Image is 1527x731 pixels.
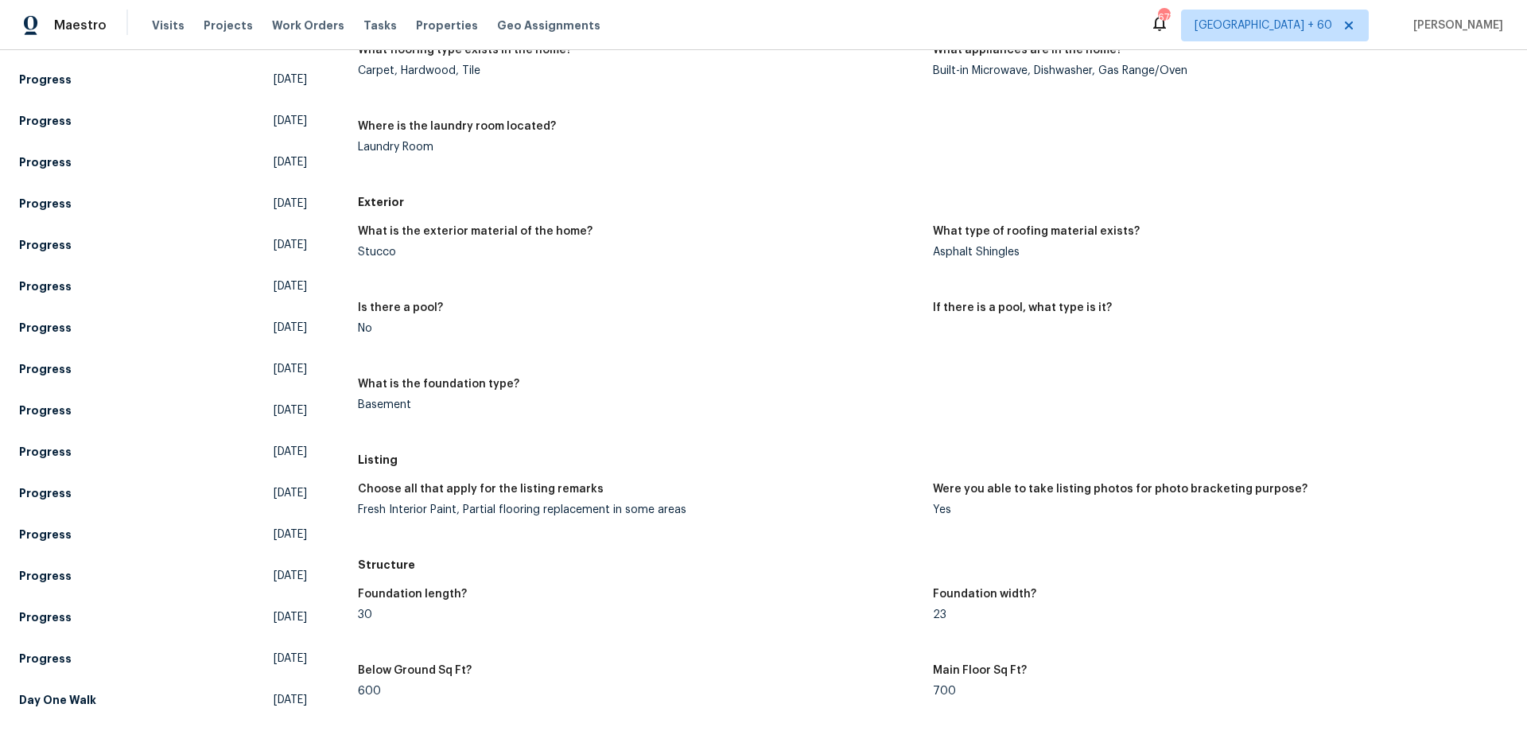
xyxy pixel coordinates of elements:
a: Progress[DATE] [19,148,307,177]
div: Yes [933,504,1495,515]
div: Laundry Room [358,142,920,153]
a: Progress[DATE] [19,107,307,135]
a: Progress[DATE] [19,65,307,94]
span: [DATE] [274,527,307,542]
div: Basement [358,399,920,410]
span: [DATE] [274,154,307,170]
h5: If there is a pool, what type is it? [933,302,1112,313]
h5: Is there a pool? [358,302,443,313]
h5: What flooring type exists in the home? [358,45,572,56]
h5: Progress [19,568,72,584]
div: 30 [358,609,920,620]
h5: Progress [19,237,72,253]
a: Progress[DATE] [19,644,307,673]
a: Progress[DATE] [19,272,307,301]
h5: What is the exterior material of the home? [358,226,593,237]
a: Progress[DATE] [19,355,307,383]
h5: Progress [19,651,72,667]
a: Progress[DATE] [19,231,307,259]
h5: Progress [19,113,72,129]
h5: Progress [19,278,72,294]
span: [DATE] [274,692,307,708]
span: Projects [204,17,253,33]
span: [DATE] [274,72,307,87]
span: [DATE] [274,196,307,212]
span: Maestro [54,17,107,33]
span: [DATE] [274,568,307,584]
h5: Progress [19,196,72,212]
h5: Below Ground Sq Ft? [358,665,472,676]
span: Visits [152,17,185,33]
div: Asphalt Shingles [933,247,1495,258]
span: [DATE] [274,444,307,460]
div: Fresh Interior Paint, Partial flooring replacement in some areas [358,504,920,515]
h5: What type of roofing material exists? [933,226,1140,237]
div: 700 [933,686,1495,697]
a: Progress[DATE] [19,189,307,218]
span: Geo Assignments [497,17,600,33]
a: Progress[DATE] [19,562,307,590]
h5: Choose all that apply for the listing remarks [358,484,604,495]
div: No [358,323,920,334]
a: Progress[DATE] [19,520,307,549]
span: [DATE] [274,361,307,377]
a: Progress[DATE] [19,313,307,342]
div: 23 [933,609,1495,620]
h5: Progress [19,444,72,460]
h5: Progress [19,154,72,170]
span: [DATE] [274,651,307,667]
h5: Listing [358,452,1508,468]
a: Progress[DATE] [19,603,307,632]
h5: Progress [19,527,72,542]
h5: Main Floor Sq Ft? [933,665,1027,676]
h5: What appliances are in the home? [933,45,1122,56]
div: 600 [358,686,920,697]
span: [DATE] [274,402,307,418]
h5: Exterior [358,194,1508,210]
h5: Progress [19,72,72,87]
div: Carpet, Hardwood, Tile [358,65,920,76]
span: Work Orders [272,17,344,33]
div: 673 [1158,10,1169,25]
span: [DATE] [274,113,307,129]
span: Properties [416,17,478,33]
h5: What is the foundation type? [358,379,519,390]
a: Day One Walk[DATE] [19,686,307,714]
span: [GEOGRAPHIC_DATA] + 60 [1195,17,1332,33]
h5: Were you able to take listing photos for photo bracketing purpose? [933,484,1307,495]
a: Progress[DATE] [19,479,307,507]
h5: Progress [19,485,72,501]
span: [DATE] [274,320,307,336]
h5: Progress [19,402,72,418]
span: [PERSON_NAME] [1407,17,1503,33]
h5: Progress [19,320,72,336]
h5: Foundation length? [358,589,467,600]
h5: Structure [358,557,1508,573]
div: Built-in Microwave, Dishwasher, Gas Range/Oven [933,65,1495,76]
h5: Progress [19,609,72,625]
span: [DATE] [274,609,307,625]
span: [DATE] [274,237,307,253]
h5: Foundation width? [933,589,1036,600]
a: Progress[DATE] [19,396,307,425]
span: Tasks [363,20,397,31]
span: [DATE] [274,278,307,294]
h5: Progress [19,361,72,377]
span: [DATE] [274,485,307,501]
h5: Day One Walk [19,692,96,708]
div: Stucco [358,247,920,258]
h5: Where is the laundry room located? [358,121,556,132]
a: Progress[DATE] [19,437,307,466]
